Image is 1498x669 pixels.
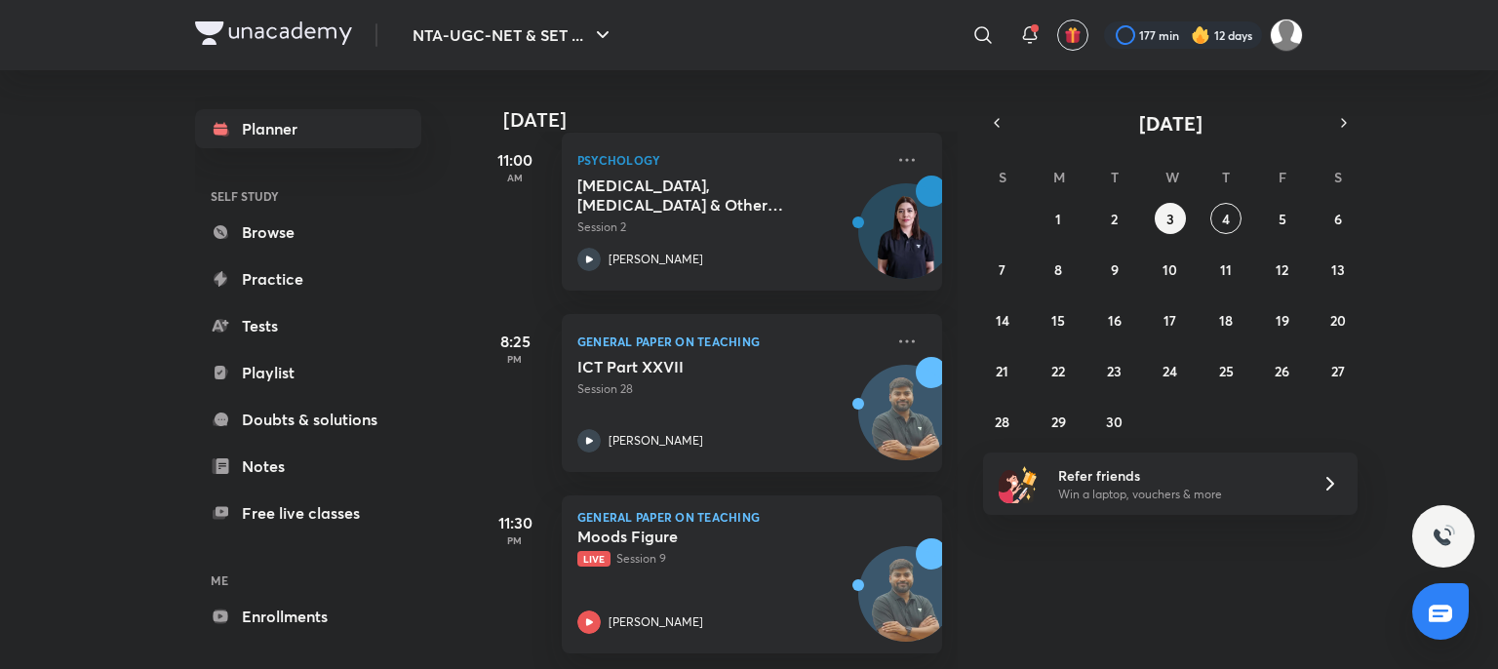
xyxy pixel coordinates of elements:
[195,21,352,50] a: Company Logo
[1276,311,1289,330] abbr: September 19, 2025
[1155,254,1186,285] button: September 10, 2025
[1219,311,1233,330] abbr: September 18, 2025
[577,551,611,567] span: Live
[1334,210,1342,228] abbr: September 6, 2025
[609,613,703,631] p: [PERSON_NAME]
[1099,406,1130,437] button: September 30, 2025
[1139,110,1202,137] span: [DATE]
[1106,413,1123,431] abbr: September 30, 2025
[1043,406,1074,437] button: September 29, 2025
[195,353,421,392] a: Playlist
[859,194,953,288] img: Avatar
[1163,260,1177,279] abbr: September 10, 2025
[577,218,884,236] p: Session 2
[1051,311,1065,330] abbr: September 15, 2025
[195,179,421,213] h6: SELF STUDY
[999,464,1038,503] img: referral
[1099,203,1130,234] button: September 2, 2025
[195,259,421,298] a: Practice
[577,550,884,568] p: Session 9
[1099,254,1130,285] button: September 9, 2025
[1053,168,1065,186] abbr: Monday
[1322,203,1354,234] button: September 6, 2025
[577,527,820,546] h5: Moods Figure
[1219,362,1234,380] abbr: September 25, 2025
[1322,304,1354,335] button: September 20, 2025
[1111,210,1118,228] abbr: September 2, 2025
[1191,25,1210,45] img: streak
[401,16,626,55] button: NTA-UGC-NET & SET ...
[1107,362,1122,380] abbr: September 23, 2025
[1210,304,1242,335] button: September 18, 2025
[476,353,554,365] p: PM
[577,148,884,172] p: Psychology
[1155,304,1186,335] button: September 17, 2025
[1220,260,1232,279] abbr: September 11, 2025
[1222,168,1230,186] abbr: Thursday
[1331,260,1345,279] abbr: September 13, 2025
[1054,260,1062,279] abbr: September 8, 2025
[1267,203,1298,234] button: September 5, 2025
[1010,109,1330,137] button: [DATE]
[1331,362,1345,380] abbr: September 27, 2025
[1279,168,1286,186] abbr: Friday
[577,330,884,353] p: General Paper on Teaching
[987,406,1018,437] button: September 28, 2025
[577,176,820,215] h5: Fetal Alcohol Syndrome, Cerebral Palsy & Other Important Developmental Problems
[1267,304,1298,335] button: September 19, 2025
[503,108,962,132] h4: [DATE]
[1210,355,1242,386] button: September 25, 2025
[1322,254,1354,285] button: September 13, 2025
[195,213,421,252] a: Browse
[195,597,421,636] a: Enrollments
[195,21,352,45] img: Company Logo
[1270,19,1303,52] img: Atia khan
[1051,362,1065,380] abbr: September 22, 2025
[1099,355,1130,386] button: September 23, 2025
[1210,254,1242,285] button: September 11, 2025
[195,400,421,439] a: Doubts & solutions
[1334,168,1342,186] abbr: Saturday
[1155,203,1186,234] button: September 3, 2025
[1058,486,1298,503] p: Win a laptop, vouchers & more
[577,357,820,376] h5: ICT Part XXVII
[999,168,1006,186] abbr: Sunday
[987,254,1018,285] button: September 7, 2025
[1057,20,1088,51] button: avatar
[1222,210,1230,228] abbr: September 4, 2025
[1210,203,1242,234] button: September 4, 2025
[1043,203,1074,234] button: September 1, 2025
[1276,260,1288,279] abbr: September 12, 2025
[1267,254,1298,285] button: September 12, 2025
[1043,254,1074,285] button: September 8, 2025
[476,148,554,172] h5: 11:00
[995,413,1009,431] abbr: September 28, 2025
[1111,168,1119,186] abbr: Tuesday
[1163,311,1176,330] abbr: September 17, 2025
[859,557,953,650] img: Avatar
[1275,362,1289,380] abbr: September 26, 2025
[1111,260,1119,279] abbr: September 9, 2025
[1432,525,1455,548] img: ttu
[1330,311,1346,330] abbr: September 20, 2025
[577,511,926,523] p: General Paper on Teaching
[1051,413,1066,431] abbr: September 29, 2025
[1166,210,1174,228] abbr: September 3, 2025
[195,493,421,532] a: Free live classes
[577,380,884,398] p: Session 28
[476,172,554,183] p: AM
[996,311,1009,330] abbr: September 14, 2025
[476,330,554,353] h5: 8:25
[999,260,1005,279] abbr: September 7, 2025
[195,109,421,148] a: Planner
[1165,168,1179,186] abbr: Wednesday
[195,447,421,486] a: Notes
[1322,355,1354,386] button: September 27, 2025
[476,534,554,546] p: PM
[195,564,421,597] h6: ME
[1058,465,1298,486] h6: Refer friends
[1163,362,1177,380] abbr: September 24, 2025
[1155,355,1186,386] button: September 24, 2025
[1108,311,1122,330] abbr: September 16, 2025
[1064,26,1082,44] img: avatar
